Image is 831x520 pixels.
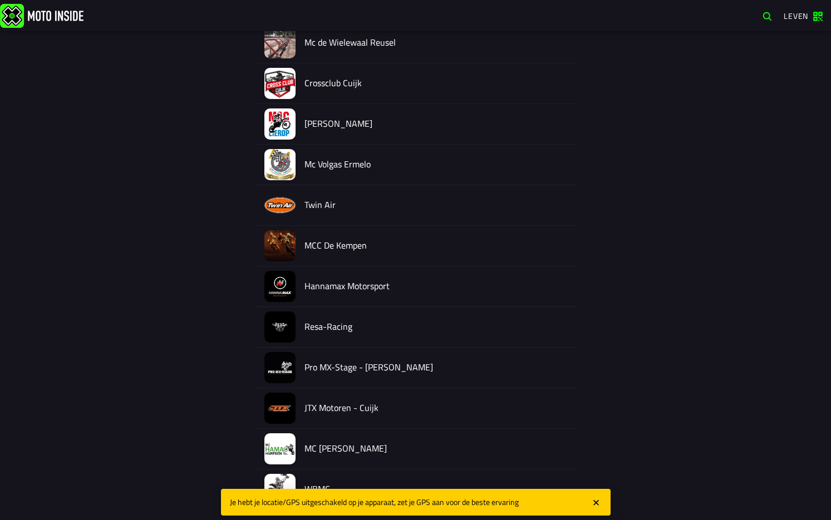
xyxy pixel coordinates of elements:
img: faciliteit-afbeelding [264,433,296,464]
font: Resa-Racing [304,320,352,333]
img: faciliteit-afbeelding [264,311,296,343]
font: Pro MX-Stage - [PERSON_NAME] [304,360,433,374]
img: faciliteit-afbeelding [264,230,296,261]
font: Twin Air [304,198,336,211]
font: Hannamax Motorsport [304,279,390,293]
img: faciliteit-afbeelding [264,474,296,505]
img: faciliteit-afbeelding [264,149,296,180]
font: Mc de Wielewaal Reusel [304,36,396,49]
font: JTX Motoren - Cuijk [304,401,378,414]
img: faciliteit-afbeelding [264,393,296,424]
font: MCC De Kempen [304,239,367,252]
img: faciliteit-afbeelding [264,27,296,58]
img: faciliteit-afbeelding [264,271,296,302]
font: WBMC [304,482,330,496]
font: MC [PERSON_NAME] [304,442,387,455]
font: Crossclub Cuijk [304,76,362,90]
a: Leven [778,6,829,25]
font: Mc Volgas Ermelo [304,157,371,171]
font: Leven [784,10,808,22]
img: faciliteit-afbeelding [264,68,296,99]
img: faciliteit-afbeelding [264,108,296,140]
img: faciliteit-afbeelding [264,352,296,383]
img: faciliteit-afbeelding [264,190,296,221]
font: [PERSON_NAME] [304,117,372,130]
